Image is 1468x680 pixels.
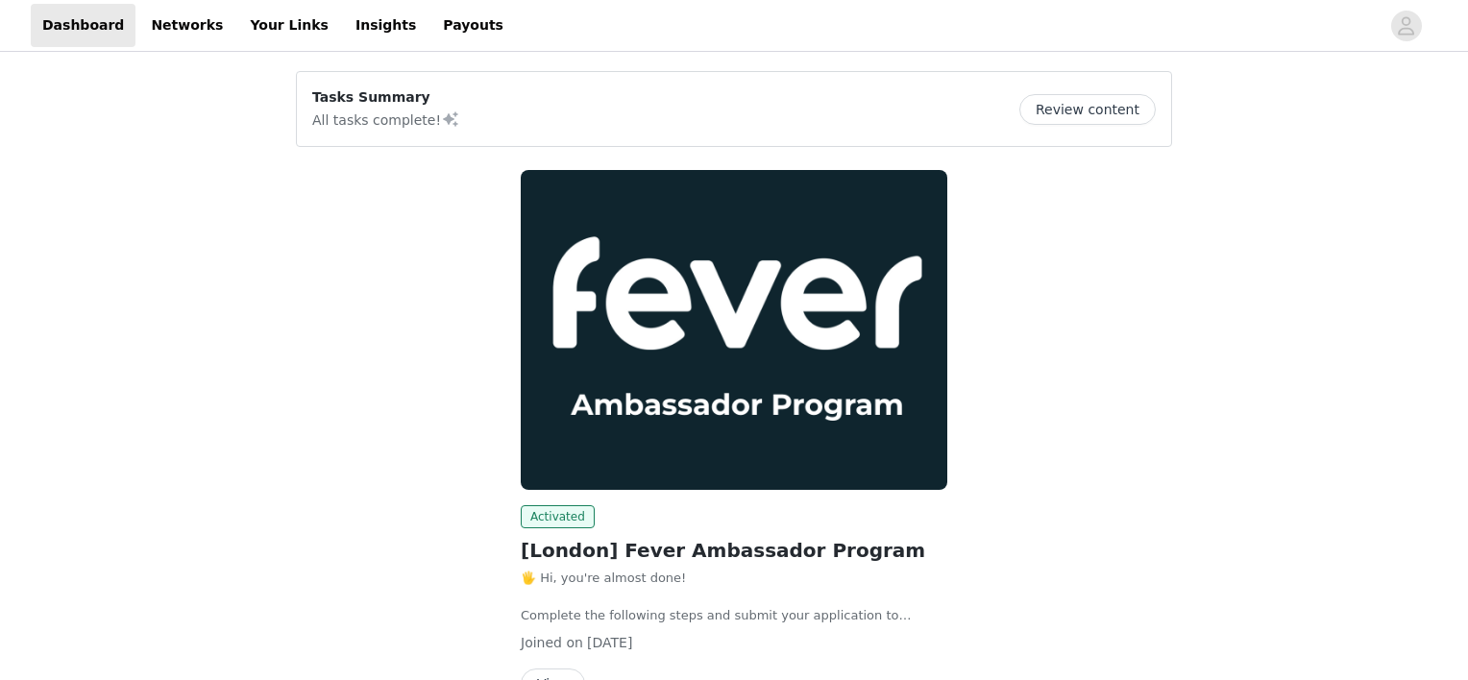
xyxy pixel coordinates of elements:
[521,505,595,528] span: Activated
[1019,94,1156,125] button: Review content
[31,4,135,47] a: Dashboard
[1397,11,1415,41] div: avatar
[521,536,947,565] h2: [London] Fever Ambassador Program
[521,606,947,625] p: Complete the following steps and submit your application to become a Fever Ambassador (3 minutes)...
[587,635,632,650] span: [DATE]
[238,4,340,47] a: Your Links
[139,4,234,47] a: Networks
[312,87,460,108] p: Tasks Summary
[344,4,428,47] a: Insights
[431,4,515,47] a: Payouts
[312,108,460,131] p: All tasks complete!
[521,170,947,490] img: Fever Ambassadors
[521,635,583,650] span: Joined on
[521,569,947,588] p: 🖐️ Hi, you're almost done!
